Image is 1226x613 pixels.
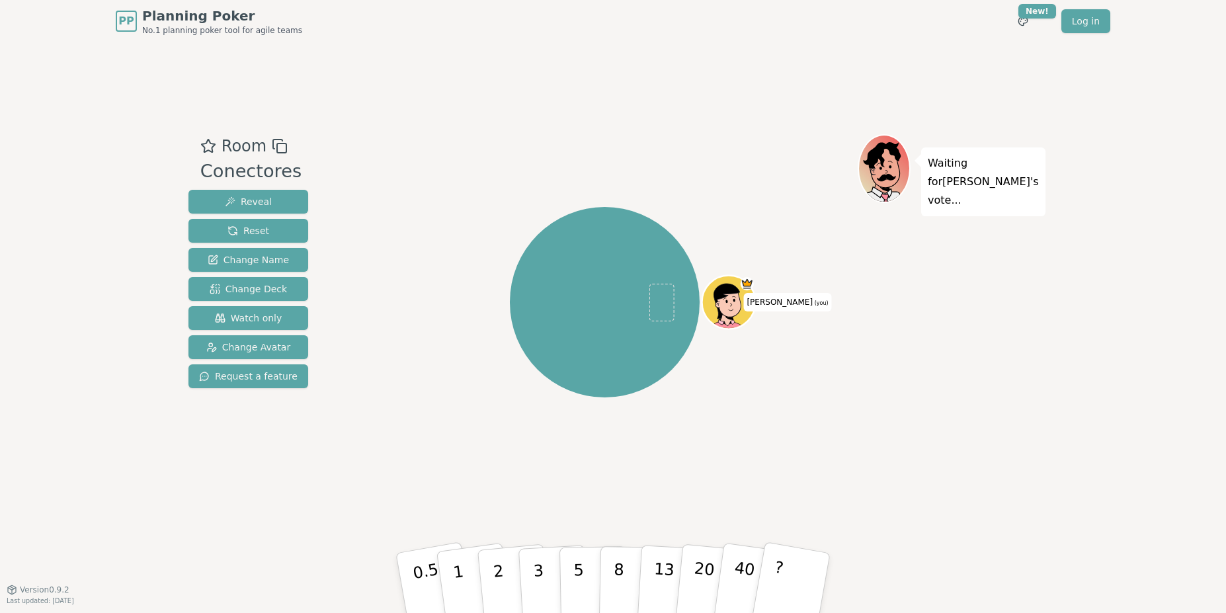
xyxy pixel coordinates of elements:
[188,248,308,272] button: Change Name
[199,370,298,383] span: Request a feature
[142,7,302,25] span: Planning Poker
[188,335,308,359] button: Change Avatar
[208,253,289,266] span: Change Name
[225,195,272,208] span: Reveal
[1061,9,1110,33] a: Log in
[215,311,282,325] span: Watch only
[188,190,308,214] button: Reveal
[200,158,302,185] div: Conectores
[227,224,269,237] span: Reset
[188,364,308,388] button: Request a feature
[813,300,829,306] span: (you)
[743,293,831,311] span: Click to change your name
[7,585,69,595] button: Version0.9.2
[118,13,134,29] span: PP
[1018,4,1056,19] div: New!
[20,585,69,595] span: Version 0.9.2
[7,597,74,604] span: Last updated: [DATE]
[928,154,1039,210] p: Waiting for [PERSON_NAME] 's vote...
[188,306,308,330] button: Watch only
[116,7,302,36] a: PPPlanning PokerNo.1 planning poker tool for agile teams
[210,282,287,296] span: Change Deck
[200,134,216,158] button: Add as favourite
[142,25,302,36] span: No.1 planning poker tool for agile teams
[206,341,291,354] span: Change Avatar
[1011,9,1035,33] button: New!
[704,277,754,327] button: Click to change your avatar
[188,277,308,301] button: Change Deck
[188,219,308,243] button: Reset
[222,134,266,158] span: Room
[741,277,754,290] span: Alex is the host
